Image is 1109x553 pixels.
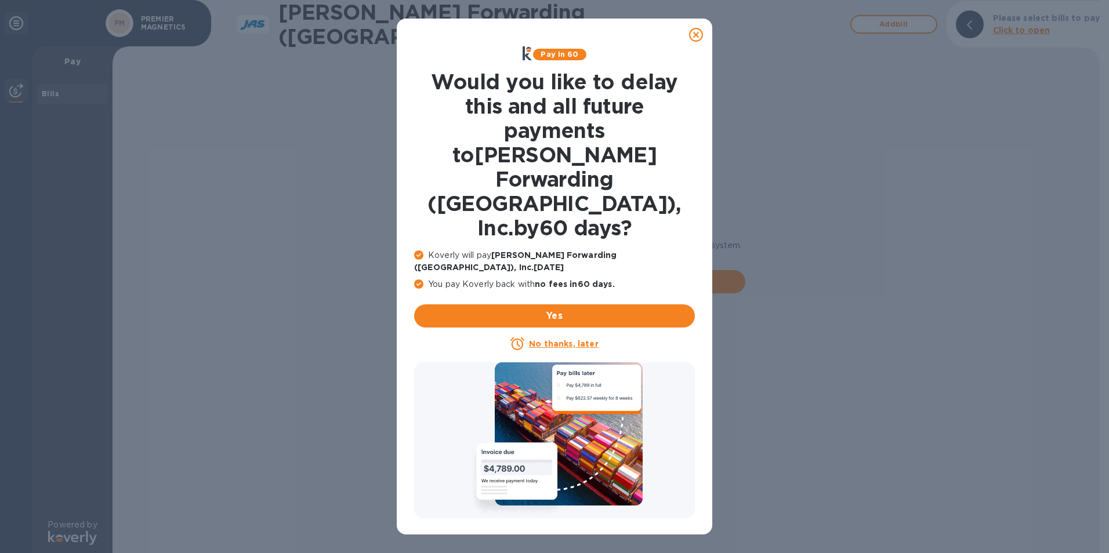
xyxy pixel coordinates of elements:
[414,250,617,272] b: [PERSON_NAME] Forwarding ([GEOGRAPHIC_DATA]), Inc. [DATE]
[529,339,598,348] u: No thanks, later
[414,304,695,328] button: Yes
[414,278,695,290] p: You pay Koverly back with
[423,309,686,323] span: Yes
[541,50,578,59] b: Pay in 60
[535,279,614,289] b: no fees in 60 days .
[414,249,695,274] p: Koverly will pay
[414,70,695,240] h1: Would you like to delay this and all future payments to [PERSON_NAME] Forwarding ([GEOGRAPHIC_DAT...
